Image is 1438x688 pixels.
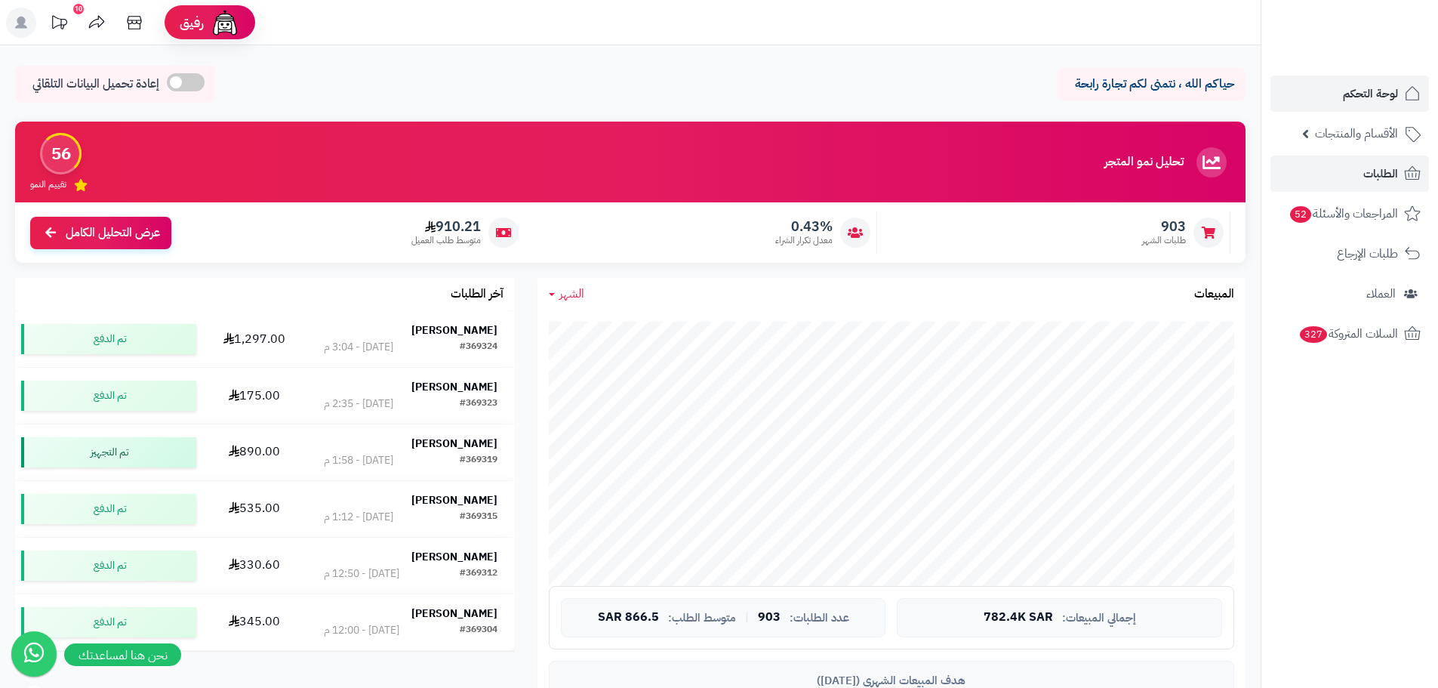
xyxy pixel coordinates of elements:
span: عرض التحليل الكامل [66,224,160,242]
td: 890.00 [202,424,306,480]
span: إجمالي المبيعات: [1062,612,1136,625]
td: 175.00 [202,368,306,424]
img: logo-2.png [1335,39,1424,70]
span: إعادة تحميل البيانات التلقائي [32,76,159,93]
div: تم الدفع [21,381,196,411]
td: 330.60 [202,538,306,594]
div: 10 [73,4,84,14]
span: 866.5 SAR [598,611,659,625]
span: معدل تكرار الشراء [775,234,833,247]
span: لوحة التحكم [1343,83,1398,104]
span: 52 [1290,206,1311,223]
a: لوحة التحكم [1270,76,1429,112]
img: ai-face.png [210,8,240,38]
div: #369312 [460,566,497,582]
strong: [PERSON_NAME] [411,606,497,622]
div: تم الدفع [21,494,196,524]
div: تم الدفع [21,607,196,637]
span: تقييم النمو [30,178,66,191]
span: متوسط طلب العميل [411,234,481,247]
div: [DATE] - 1:58 م [324,453,393,468]
a: السلات المتروكة327 [1270,316,1429,352]
span: 0.43% [775,218,833,235]
span: الأقسام والمنتجات [1315,123,1398,144]
p: حياكم الله ، نتمنى لكم تجارة رابحة [1068,76,1234,93]
strong: [PERSON_NAME] [411,379,497,395]
span: الشهر [559,285,584,303]
span: متوسط الطلب: [668,612,736,625]
span: السلات المتروكة [1298,323,1398,344]
div: [DATE] - 3:04 م [324,340,393,355]
div: #369324 [460,340,497,355]
strong: [PERSON_NAME] [411,322,497,338]
div: #369304 [460,623,497,638]
div: [DATE] - 2:35 م [324,396,393,412]
span: | [745,612,749,623]
span: رفيق [180,14,204,32]
div: #369319 [460,453,497,468]
span: 910.21 [411,218,481,235]
span: 782.4K SAR [984,611,1053,625]
strong: [PERSON_NAME] [411,436,497,452]
a: عرض التحليل الكامل [30,217,171,249]
div: تم الدفع [21,551,196,581]
h3: آخر الطلبات [451,288,503,301]
span: 903 [1142,218,1186,235]
div: تم الدفع [21,324,196,354]
a: الطلبات [1270,156,1429,192]
strong: [PERSON_NAME] [411,549,497,565]
a: المراجعات والأسئلة52 [1270,196,1429,232]
div: تم التجهيز [21,437,196,467]
td: 1,297.00 [202,311,306,367]
strong: [PERSON_NAME] [411,492,497,508]
div: [DATE] - 12:50 م [324,566,399,582]
div: #369315 [460,510,497,525]
div: #369323 [460,396,497,412]
span: الطلبات [1363,163,1398,184]
a: تحديثات المنصة [40,8,78,42]
span: المراجعات والأسئلة [1289,203,1398,224]
span: 903 [758,611,781,625]
h3: المبيعات [1194,288,1234,301]
a: الشهر [549,285,584,303]
div: [DATE] - 1:12 م [324,510,393,525]
td: 345.00 [202,594,306,650]
a: العملاء [1270,276,1429,312]
span: طلبات الإرجاع [1337,243,1398,264]
span: عدد الطلبات: [790,612,849,625]
span: طلبات الشهر [1142,234,1186,247]
span: 327 [1300,326,1327,343]
a: طلبات الإرجاع [1270,236,1429,272]
span: العملاء [1366,283,1396,304]
td: 535.00 [202,481,306,537]
h3: تحليل نمو المتجر [1104,156,1184,169]
div: [DATE] - 12:00 م [324,623,399,638]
